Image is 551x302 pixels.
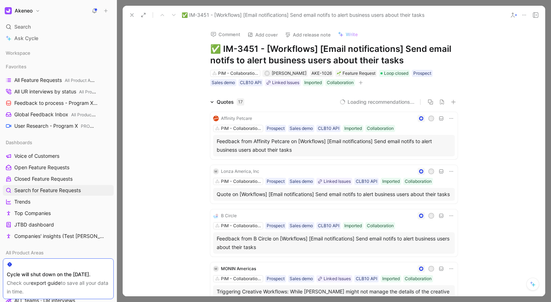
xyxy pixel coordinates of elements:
[327,79,354,86] div: Collaboration
[14,175,73,182] span: Closed Feature Requests
[429,214,433,218] div: A
[3,109,114,120] a: Global Feedback InboxAll Product Areas
[3,121,114,131] a: User Research - Program XPROGRAM X
[367,125,394,132] div: Collaboration
[79,89,113,94] span: All Product Areas
[240,79,261,86] div: CLB10 API
[81,123,107,129] span: PROGRAM X
[14,221,54,228] span: JTBD dashboard
[6,63,26,70] span: Favorites
[221,168,259,175] div: Lonza America, Inc
[244,30,281,40] button: Add cover
[14,187,81,194] span: Search for Feature Requests
[213,213,219,219] img: logo
[3,151,114,161] a: Voice of Customers
[3,33,114,44] a: Ask Cycle
[3,61,114,72] div: Favorites
[3,21,114,32] div: Search
[14,122,97,130] span: User Research - Program X
[311,70,332,77] div: AKE-1026
[7,270,110,279] div: Cycle will shut down on the [DATE].
[324,275,351,282] div: Linked Issues
[282,30,334,40] button: Add release note
[267,125,285,132] div: Prospect
[7,279,110,296] div: Check our to save all your data in time.
[429,169,433,174] div: A
[218,70,258,77] div: PIM - Collaboration Workflows
[429,267,433,271] div: C
[3,231,114,242] a: Companies' insights (Test [PERSON_NAME])
[237,98,244,106] div: 17
[379,70,410,77] div: Loop closed
[267,178,285,185] div: Prospect
[14,233,105,240] span: Companies' insights (Test [PERSON_NAME])
[14,210,51,217] span: Top Companies
[337,71,341,75] img: 🌱
[221,212,237,219] div: B Circle
[3,208,114,219] a: Top Companies
[221,222,261,229] div: PIM - Collaboration Workflows
[3,185,114,196] a: Search for Feature Requests
[221,115,252,122] div: Affinity Petcare
[356,178,377,185] div: CLB10 API
[3,137,114,148] div: Dashboards
[335,70,377,77] div: 🌱Feature Request
[344,125,362,132] div: Imported
[3,6,42,16] button: AkeneoAkeneo
[14,164,69,171] span: Open Feature Requests
[31,280,61,286] a: export guide
[14,99,99,107] span: Feedback to process - Program X
[304,79,322,86] div: Imported
[267,275,285,282] div: Prospect
[213,169,219,174] div: m
[14,77,96,84] span: All Feature Requests
[337,70,375,77] div: Feature Request
[207,29,243,39] button: Comment
[290,222,313,229] div: Sales demo
[382,178,400,185] div: Imported
[384,70,408,77] span: Loop closed
[6,249,44,256] span: All Product Areas
[213,266,219,272] div: M
[318,125,339,132] div: CLB10 API
[217,190,451,199] div: Quote on [Workflows] [Email notifications] Send email notifs to alert business users about their ...
[221,125,261,132] div: PIM - Collaboration Workflows
[14,34,38,43] span: Ask Cycle
[3,196,114,207] a: Trends
[267,222,285,229] div: Prospect
[3,219,114,230] a: JTBD dashboard
[3,247,114,258] div: All Product Areas
[405,178,432,185] div: Collaboration
[290,178,313,185] div: Sales demo
[14,111,97,118] span: Global Feedback Inbox
[3,137,114,242] div: DashboardsVoice of CustomersOpen Feature RequestsClosed Feature RequestsSearch for Feature Reques...
[265,71,269,75] div: A
[413,70,431,77] div: Prospect
[221,275,261,282] div: PIM - Collaboration Workflows
[324,178,351,185] div: Linked Issues
[3,174,114,184] a: Closed Feature Requests
[335,29,361,39] button: Write
[346,31,358,38] span: Write
[3,75,114,86] a: All Feature RequestsAll Product Areas
[382,275,400,282] div: Imported
[217,98,244,106] div: Quotes
[3,86,114,97] a: All UR interviews by statusAll Product Areas
[182,11,424,19] span: ✅ IM-3451 - [Workflows] [Email notifications] Send email notifs to alert business users about the...
[429,116,433,121] div: C
[217,137,451,154] div: Feedback from Affinity Petcare on [Workflows] [Email notifications] Send email notifs to alert bu...
[15,8,33,14] h1: Akeneo
[71,112,105,117] span: All Product Areas
[14,198,30,205] span: Trends
[14,152,59,160] span: Voice of Customers
[272,70,306,76] span: [PERSON_NAME]
[14,88,98,96] span: All UR interviews by status
[290,125,313,132] div: Sales demo
[318,222,339,229] div: CLB10 API
[344,222,362,229] div: Imported
[65,78,99,83] span: All Product Areas
[221,266,256,271] span: MONIN Americas
[290,275,313,282] div: Sales demo
[367,222,394,229] div: Collaboration
[3,162,114,173] a: Open Feature Requests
